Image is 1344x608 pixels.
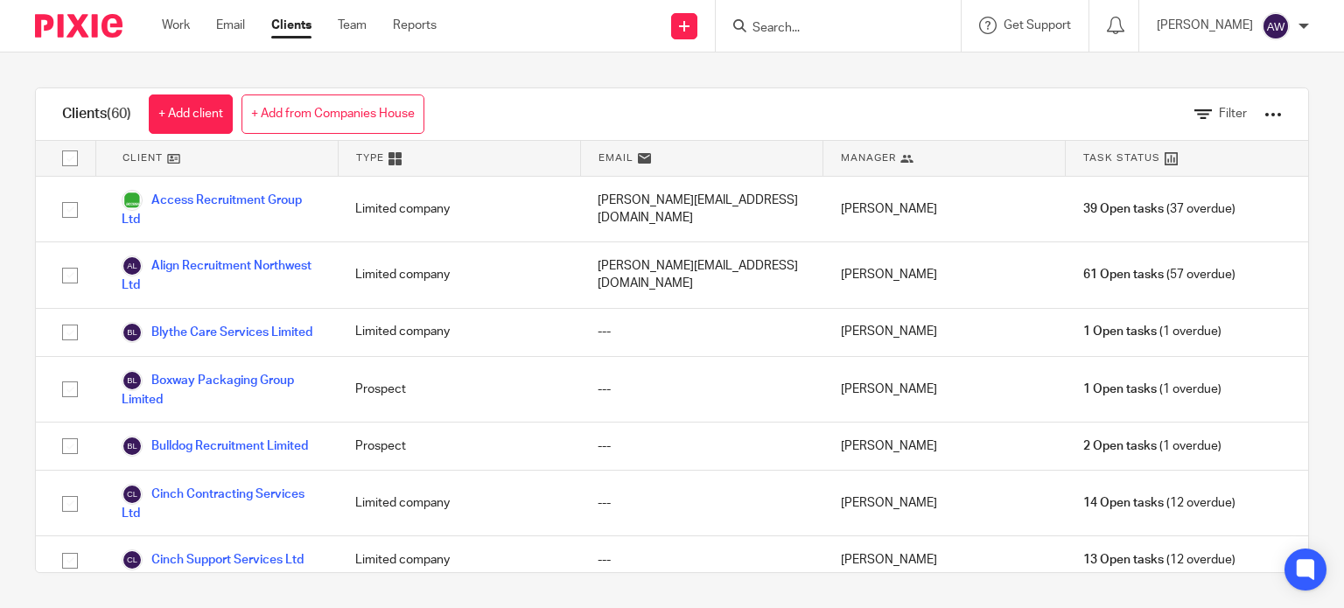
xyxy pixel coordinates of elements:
[338,242,580,307] div: Limited company
[107,107,131,121] span: (60)
[338,357,580,422] div: Prospect
[823,242,1066,307] div: [PERSON_NAME]
[338,471,580,535] div: Limited company
[338,536,580,584] div: Limited company
[823,357,1066,422] div: [PERSON_NAME]
[1083,200,1164,218] span: 39 Open tasks
[1083,200,1235,218] span: (37 overdue)
[216,17,245,34] a: Email
[122,436,143,457] img: svg%3E
[62,105,131,123] h1: Clients
[122,484,143,505] img: svg%3E
[1083,150,1160,165] span: Task Status
[271,17,311,34] a: Clients
[580,423,822,470] div: ---
[149,94,233,134] a: + Add client
[1083,437,1221,455] span: (1 overdue)
[338,309,580,356] div: Limited company
[823,309,1066,356] div: [PERSON_NAME]
[122,549,143,570] img: svg%3E
[162,17,190,34] a: Work
[122,322,143,343] img: svg%3E
[823,536,1066,584] div: [PERSON_NAME]
[122,484,320,522] a: Cinch Contracting Services Ltd
[1083,381,1157,398] span: 1 Open tasks
[823,471,1066,535] div: [PERSON_NAME]
[1083,494,1164,512] span: 14 Open tasks
[580,536,822,584] div: ---
[122,190,143,211] img: access2.PNG
[122,255,143,276] img: svg%3E
[580,309,822,356] div: ---
[580,242,822,307] div: [PERSON_NAME][EMAIL_ADDRESS][DOMAIN_NAME]
[580,177,822,241] div: [PERSON_NAME][EMAIL_ADDRESS][DOMAIN_NAME]
[122,322,312,343] a: Blythe Care Services Limited
[393,17,437,34] a: Reports
[1083,323,1157,340] span: 1 Open tasks
[751,21,908,37] input: Search
[338,423,580,470] div: Prospect
[35,14,122,38] img: Pixie
[1262,12,1290,40] img: svg%3E
[122,549,304,570] a: Cinch Support Services Ltd
[1157,17,1253,34] p: [PERSON_NAME]
[1004,19,1071,31] span: Get Support
[1083,437,1157,455] span: 2 Open tasks
[1083,551,1235,569] span: (12 overdue)
[580,357,822,422] div: ---
[338,17,367,34] a: Team
[241,94,424,134] a: + Add from Companies House
[580,471,822,535] div: ---
[122,436,308,457] a: Bulldog Recruitment Limited
[1083,266,1164,283] span: 61 Open tasks
[598,150,633,165] span: Email
[1083,266,1235,283] span: (57 overdue)
[1083,323,1221,340] span: (1 overdue)
[823,423,1066,470] div: [PERSON_NAME]
[1083,381,1221,398] span: (1 overdue)
[1219,108,1247,120] span: Filter
[122,370,143,391] img: svg%3E
[122,190,320,228] a: Access Recruitment Group Ltd
[122,370,320,409] a: Boxway Packaging Group Limited
[1083,551,1164,569] span: 13 Open tasks
[122,150,163,165] span: Client
[841,150,896,165] span: Manager
[122,255,320,294] a: Align Recruitment Northwest Ltd
[53,142,87,175] input: Select all
[823,177,1066,241] div: [PERSON_NAME]
[1083,494,1235,512] span: (12 overdue)
[356,150,384,165] span: Type
[338,177,580,241] div: Limited company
